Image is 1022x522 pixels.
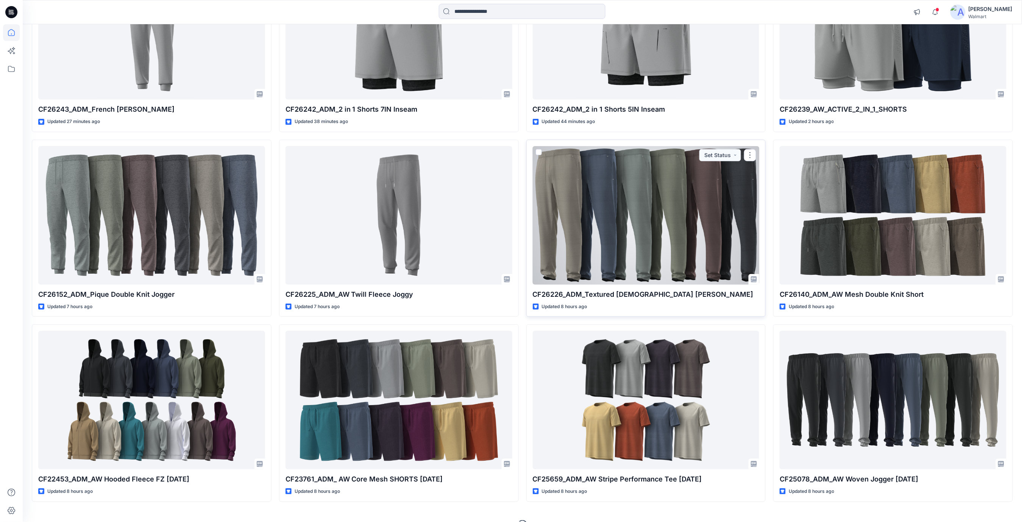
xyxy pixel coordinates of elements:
[295,303,340,311] p: Updated 7 hours ago
[286,331,512,469] a: CF23761_ADM_ AW Core Mesh SHORTS 23SEP25
[542,303,587,311] p: Updated 8 hours ago
[47,303,92,311] p: Updated 7 hours ago
[969,5,1013,14] div: [PERSON_NAME]
[295,488,340,496] p: Updated 8 hours ago
[286,146,512,285] a: CF26225_ADM_AW Twill Fleece Joggy
[38,474,265,485] p: CF22453_ADM_AW Hooded Fleece FZ [DATE]
[533,104,760,115] p: CF26242_ADM_2 in 1 Shorts 5IN Inseam
[780,331,1006,469] a: CF25078_ADM_AW Woven Jogger 23SEP25
[969,14,1013,19] div: Walmart
[789,118,834,126] p: Updated 2 hours ago
[47,118,100,126] p: Updated 27 minutes ago
[286,104,512,115] p: CF26242_ADM_2 in 1 Shorts 7IN Inseam
[47,488,93,496] p: Updated 8 hours ago
[950,5,966,20] img: avatar
[780,104,1006,115] p: CF26239_AW_ACTIVE_2_IN_1_SHORTS
[38,331,265,469] a: CF22453_ADM_AW Hooded Fleece FZ 23SEP25
[780,474,1006,485] p: CF25078_ADM_AW Woven Jogger [DATE]
[533,289,760,300] p: CF26226_ADM_Textured [DEMOGRAPHIC_DATA] [PERSON_NAME]
[542,118,595,126] p: Updated 44 minutes ago
[533,146,760,285] a: CF26226_ADM_Textured French Terry Jogger
[286,474,512,485] p: CF23761_ADM_ AW Core Mesh SHORTS [DATE]
[780,146,1006,285] a: CF26140_ADM_AW Mesh Double Knit Short
[286,289,512,300] p: CF26225_ADM_AW Twill Fleece Joggy
[542,488,587,496] p: Updated 8 hours ago
[533,474,760,485] p: CF25659_ADM_AW Stripe Performance Tee [DATE]
[38,104,265,115] p: CF26243_ADM_French [PERSON_NAME]
[295,118,348,126] p: Updated 38 minutes ago
[38,289,265,300] p: CF26152_ADM_Pique Double Knit Jogger
[789,488,834,496] p: Updated 8 hours ago
[780,289,1006,300] p: CF26140_ADM_AW Mesh Double Knit Short
[533,331,760,469] a: CF25659_ADM_AW Stripe Performance Tee 23SEP25
[789,303,834,311] p: Updated 8 hours ago
[38,146,265,285] a: CF26152_ADM_Pique Double Knit Jogger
